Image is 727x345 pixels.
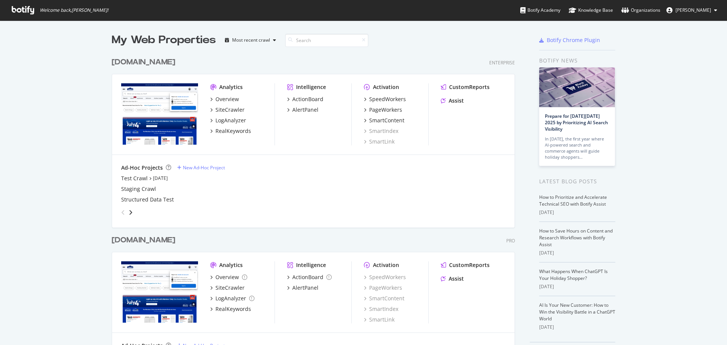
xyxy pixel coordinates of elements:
span: Abhishek Lohani [676,7,711,13]
input: Search [285,34,368,47]
div: [DOMAIN_NAME] [112,57,175,68]
div: [DATE] [539,209,615,216]
a: LogAnalyzer [210,117,246,124]
div: SiteCrawler [215,284,245,292]
div: Assist [449,275,464,283]
a: AI Is Your New Customer: How to Win the Visibility Battle in a ChatGPT World [539,302,615,322]
a: How to Prioritize and Accelerate Technical SEO with Botify Assist [539,194,607,207]
img: Prepare for Black Friday 2025 by Prioritizing AI Search Visibility [539,67,615,107]
a: Assist [441,275,464,283]
a: SmartIndex [364,127,398,135]
div: SpeedWorkers [369,95,406,103]
a: [DATE] [153,175,168,181]
a: SmartLink [364,138,395,145]
a: CustomReports [441,83,490,91]
a: SmartLink [364,316,395,323]
a: Overview [210,95,239,103]
a: SiteCrawler [210,284,245,292]
div: [DATE] [539,324,615,331]
div: Latest Blog Posts [539,177,615,186]
div: angle-right [128,209,133,216]
div: RealKeywords [215,127,251,135]
div: Knowledge Base [569,6,613,14]
a: PageWorkers [364,284,402,292]
a: [DOMAIN_NAME] [112,57,178,68]
div: Overview [215,95,239,103]
div: PageWorkers [369,106,402,114]
div: Botify Chrome Plugin [547,36,600,44]
div: Most recent crawl [232,38,270,42]
span: Welcome back, [PERSON_NAME] ! [40,7,108,13]
a: Assist [441,97,464,105]
a: SmartContent [364,295,404,302]
a: SmartContent [364,117,404,124]
div: Enterprise [489,59,515,66]
div: In [DATE], the first year where AI-powered search and commerce agents will guide holiday shoppers… [545,136,609,160]
div: Pro [506,237,515,244]
a: Test Crawl [121,175,148,182]
a: SpeedWorkers [364,95,406,103]
div: AlertPanel [292,106,318,114]
div: Intelligence [296,261,326,269]
a: Staging Crawl [121,185,156,193]
a: Botify Chrome Plugin [539,36,600,44]
a: RealKeywords [210,127,251,135]
img: www.lowes.com [121,83,198,145]
div: angle-left [118,206,128,219]
div: Activation [373,261,399,269]
a: Structured Data Test [121,196,174,203]
a: New Ad-Hoc Project [177,164,225,171]
a: AlertPanel [287,106,318,114]
div: New Ad-Hoc Project [183,164,225,171]
div: LogAnalyzer [215,117,246,124]
button: Most recent crawl [222,34,279,46]
img: www.lowessecondary.com [121,261,198,323]
a: What Happens When ChatGPT Is Your Holiday Shopper? [539,268,608,281]
div: Organizations [621,6,660,14]
div: [DATE] [539,250,615,256]
a: SmartIndex [364,305,398,313]
div: [DATE] [539,283,615,290]
a: CustomReports [441,261,490,269]
a: [DOMAIN_NAME] [112,235,178,246]
div: AlertPanel [292,284,318,292]
div: Analytics [219,83,243,91]
div: SiteCrawler [215,106,245,114]
a: LogAnalyzer [210,295,254,302]
div: [DOMAIN_NAME] [112,235,175,246]
div: Intelligence [296,83,326,91]
div: SmartContent [369,117,404,124]
a: How to Save Hours on Content and Research Workflows with Botify Assist [539,228,613,248]
div: Analytics [219,261,243,269]
a: AlertPanel [287,284,318,292]
div: ActionBoard [292,273,323,281]
a: PageWorkers [364,106,402,114]
div: Botify Academy [520,6,560,14]
a: RealKeywords [210,305,251,313]
a: ActionBoard [287,273,332,281]
a: Prepare for [DATE][DATE] 2025 by Prioritizing AI Search Visibility [545,113,608,132]
div: Botify news [539,56,615,65]
div: LogAnalyzer [215,295,246,302]
a: ActionBoard [287,95,323,103]
div: Ad-Hoc Projects [121,164,163,172]
a: SiteCrawler [210,106,245,114]
div: RealKeywords [215,305,251,313]
a: Overview [210,273,247,281]
a: SpeedWorkers [364,273,406,281]
div: CustomReports [449,83,490,91]
div: My Web Properties [112,33,216,48]
div: Overview [215,273,239,281]
div: CustomReports [449,261,490,269]
div: Assist [449,97,464,105]
div: ActionBoard [292,95,323,103]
